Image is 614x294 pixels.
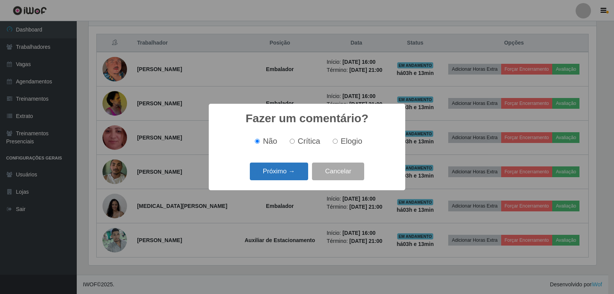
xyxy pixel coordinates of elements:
[341,137,362,145] span: Elogio
[263,137,277,145] span: Não
[290,139,295,144] input: Crítica
[298,137,320,145] span: Crítica
[246,111,368,125] h2: Fazer um comentário?
[333,139,338,144] input: Elogio
[312,163,364,181] button: Cancelar
[250,163,308,181] button: Próximo →
[255,139,260,144] input: Não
